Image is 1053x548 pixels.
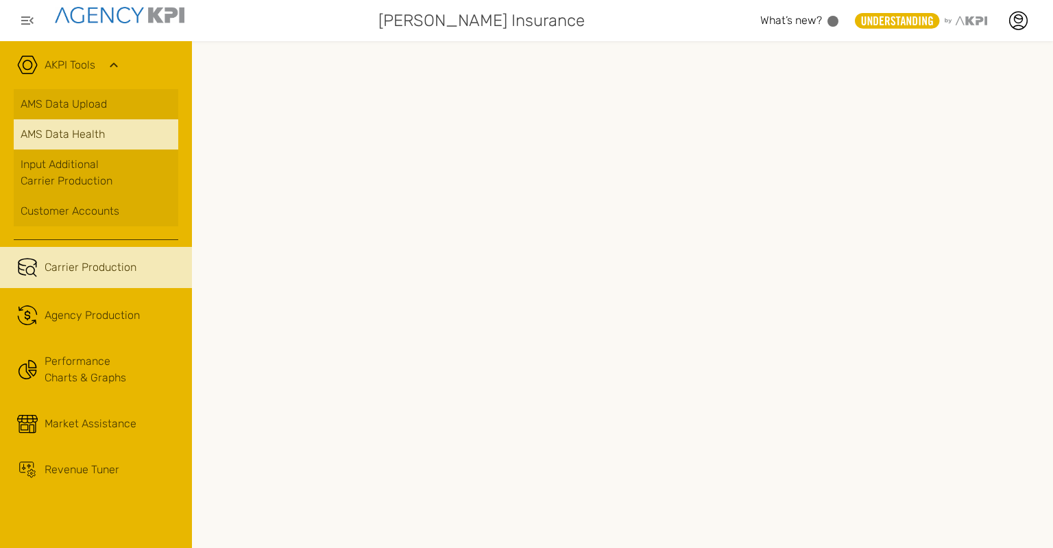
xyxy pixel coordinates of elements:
[14,196,178,226] a: Customer Accounts
[21,203,171,219] div: Customer Accounts
[760,14,822,27] span: What’s new?
[55,7,184,23] img: agencykpi-logo-550x69-2d9e3fa8.png
[45,57,95,73] a: AKPI Tools
[14,89,178,119] a: AMS Data Upload
[14,119,178,150] a: AMS Data Health
[14,150,178,196] a: Input AdditionalCarrier Production
[45,416,136,432] span: Market Assistance
[21,126,105,143] span: AMS Data Health
[378,8,585,33] span: [PERSON_NAME] Insurance
[45,462,119,478] span: Revenue Tuner
[45,259,136,276] span: Carrier Production
[45,307,140,324] span: Agency Production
